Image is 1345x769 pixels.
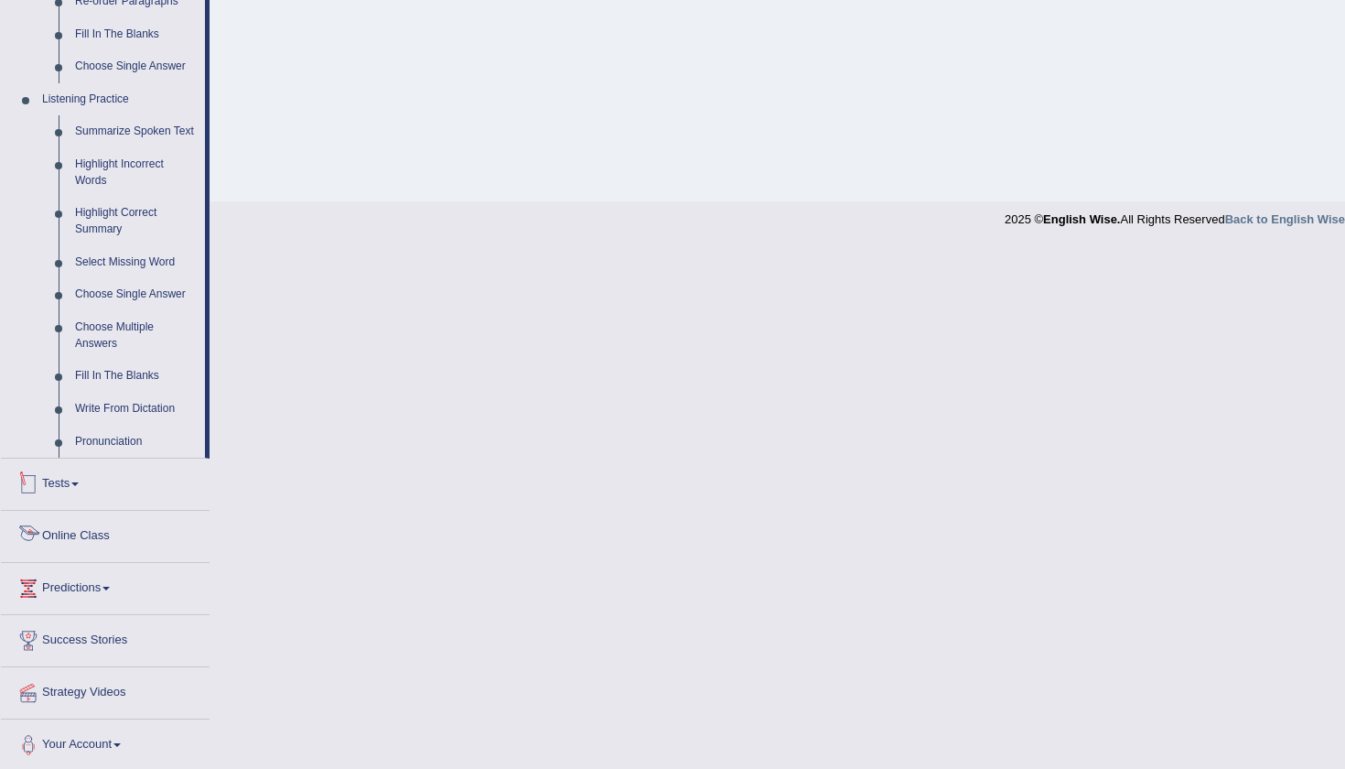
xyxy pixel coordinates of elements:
[1,667,210,713] a: Strategy Videos
[67,360,205,393] a: Fill In The Blanks
[67,197,205,245] a: Highlight Correct Summary
[67,115,205,148] a: Summarize Spoken Text
[1,459,210,504] a: Tests
[67,50,205,83] a: Choose Single Answer
[1,511,210,557] a: Online Class
[1,563,210,609] a: Predictions
[67,278,205,311] a: Choose Single Answer
[67,246,205,279] a: Select Missing Word
[67,311,205,360] a: Choose Multiple Answers
[34,83,205,116] a: Listening Practice
[1,720,210,765] a: Your Account
[67,148,205,197] a: Highlight Incorrect Words
[1,615,210,661] a: Success Stories
[67,426,205,459] a: Pronunciation
[1005,201,1345,228] div: 2025 © All Rights Reserved
[67,18,205,51] a: Fill In The Blanks
[67,393,205,426] a: Write From Dictation
[1043,212,1120,226] strong: English Wise.
[1225,212,1345,226] a: Back to English Wise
